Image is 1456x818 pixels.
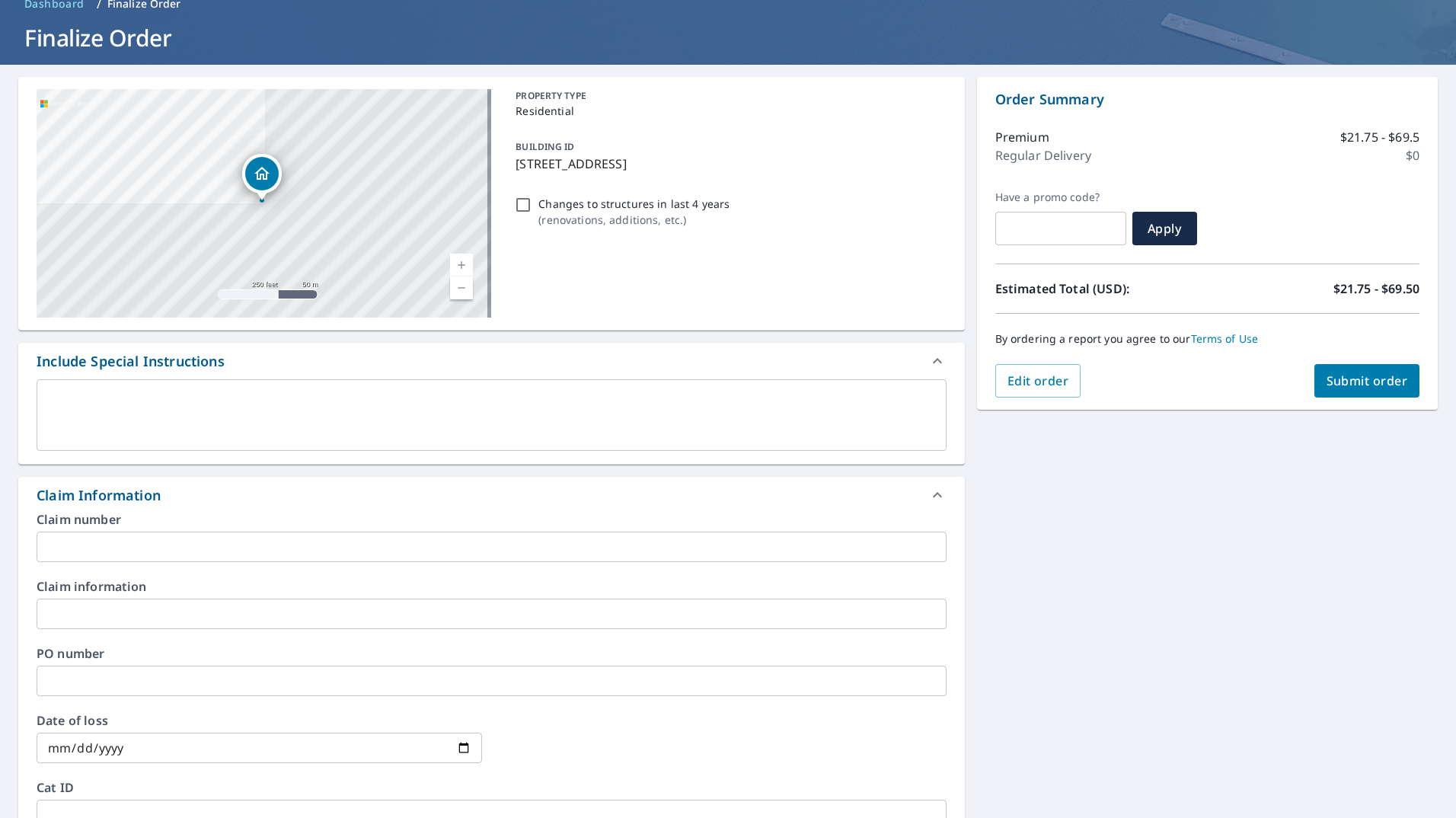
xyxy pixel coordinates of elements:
button: Apply [1132,212,1197,245]
p: $21.75 - $69.5 [1340,128,1419,146]
div: Include Special Instructions [18,343,965,379]
button: Edit order [995,364,1081,398]
span: Submit order [1327,372,1408,389]
p: By ordering a report you agree to our [995,332,1419,346]
p: Residential [516,103,940,119]
div: Dropped pin, building 1, Residential property, 16815 Axis Dr Canyon, TX 79015 [242,154,282,201]
span: Edit order [1007,372,1069,389]
div: Claim Information [37,485,161,506]
p: Changes to structures in last 4 years [538,196,730,212]
div: Include Special Instructions [37,351,225,372]
p: Estimated Total (USD): [995,280,1208,298]
p: $0 [1406,146,1419,165]
p: ( renovations, additions, etc. ) [538,212,730,228]
p: Order Summary [995,89,1419,110]
p: BUILDING ID [516,140,574,153]
p: PROPERTY TYPE [516,89,940,103]
p: [STREET_ADDRESS] [516,155,940,173]
label: Have a promo code? [995,190,1126,204]
a: Current Level 17, Zoom In [450,254,473,276]
p: Premium [995,128,1049,146]
div: Claim Information [18,477,965,513]
span: Apply [1145,220,1185,237]
a: Terms of Use [1191,331,1259,346]
label: Date of loss [37,714,482,727]
label: Claim number [37,513,947,526]
label: Cat ID [37,781,947,794]
button: Submit order [1314,364,1420,398]
label: PO number [37,647,947,660]
label: Claim information [37,580,947,593]
a: Current Level 17, Zoom Out [450,276,473,299]
h1: Finalize Order [18,22,1438,53]
p: $21.75 - $69.50 [1333,280,1419,298]
p: Regular Delivery [995,146,1091,165]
